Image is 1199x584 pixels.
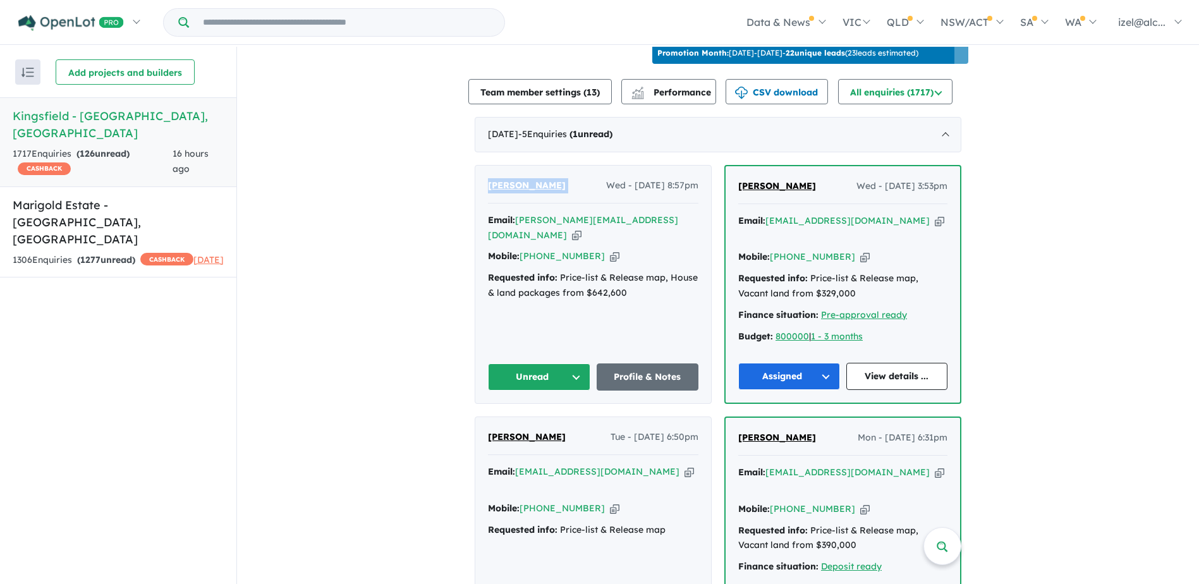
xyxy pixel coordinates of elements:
a: Deposit ready [821,561,882,572]
span: Wed - [DATE] 8:57pm [606,178,698,193]
a: 800000 [776,331,809,342]
h5: Kingsfield - [GEOGRAPHIC_DATA] , [GEOGRAPHIC_DATA] [13,107,224,142]
span: Wed - [DATE] 3:53pm [856,179,947,194]
strong: Mobile: [488,502,520,514]
div: Price-list & Release map, Vacant land from $329,000 [738,271,947,301]
img: sort.svg [21,68,34,77]
div: | [738,329,947,344]
span: 1 [573,128,578,140]
strong: Mobile: [738,503,770,514]
button: Copy [610,250,619,263]
button: Unread [488,363,590,391]
div: Price-list & Release map [488,523,698,538]
a: [PERSON_NAME][EMAIL_ADDRESS][DOMAIN_NAME] [488,214,678,241]
strong: Mobile: [488,250,520,262]
span: 126 [80,148,95,159]
div: 1306 Enquir ies [13,253,193,268]
b: 22 unique leads [786,48,845,58]
span: Tue - [DATE] 6:50pm [611,430,698,445]
strong: ( unread) [76,148,130,159]
img: bar-chart.svg [631,91,644,99]
a: Profile & Notes [597,363,699,391]
span: Performance [633,87,711,98]
button: Copy [860,502,870,516]
button: Copy [685,465,694,478]
div: 1717 Enquir ies [13,147,173,177]
button: Copy [935,214,944,228]
button: Copy [860,250,870,264]
span: Mon - [DATE] 6:31pm [858,430,947,446]
button: Add projects and builders [56,59,195,85]
strong: Email: [488,466,515,477]
strong: Budget: [738,331,773,342]
span: CASHBACK [140,253,193,265]
span: 16 hours ago [173,148,209,174]
a: [PHONE_NUMBER] [520,250,605,262]
strong: ( unread) [77,254,135,265]
input: Try estate name, suburb, builder or developer [192,9,502,36]
span: [DATE] [193,254,224,265]
img: line-chart.svg [632,87,643,94]
strong: Finance situation: [738,309,819,320]
button: Copy [610,502,619,515]
a: View details ... [846,363,948,390]
a: Pre-approval ready [821,309,907,320]
strong: Email: [738,215,765,226]
strong: Requested info: [738,272,808,284]
a: [PHONE_NUMBER] [770,251,855,262]
img: download icon [735,87,748,99]
button: Copy [935,466,944,479]
b: Promotion Month: [657,48,729,58]
span: 1277 [80,254,100,265]
a: [PERSON_NAME] [738,430,816,446]
a: [EMAIL_ADDRESS][DOMAIN_NAME] [765,215,930,226]
span: 13 [587,87,597,98]
span: izel@alc... [1118,16,1166,28]
strong: Mobile: [738,251,770,262]
strong: Email: [738,466,765,478]
span: [PERSON_NAME] [738,180,816,192]
strong: Email: [488,214,515,226]
strong: Requested info: [488,524,557,535]
a: [EMAIL_ADDRESS][DOMAIN_NAME] [515,466,679,477]
img: Openlot PRO Logo White [18,15,124,31]
button: Copy [572,229,581,242]
strong: ( unread) [569,128,612,140]
span: [PERSON_NAME] [488,431,566,442]
button: Assigned [738,363,840,390]
strong: Requested info: [738,525,808,536]
a: 1 - 3 months [811,331,863,342]
button: CSV download [726,79,828,104]
button: Performance [621,79,716,104]
span: CASHBACK [18,162,71,175]
div: [DATE] [475,117,961,152]
a: [PERSON_NAME] [488,430,566,445]
a: [PERSON_NAME] [738,179,816,194]
div: Price-list & Release map, House & land packages from $642,600 [488,271,698,301]
a: [PHONE_NUMBER] [520,502,605,514]
span: [PERSON_NAME] [488,179,566,191]
a: [PERSON_NAME] [488,178,566,193]
div: Price-list & Release map, Vacant land from $390,000 [738,523,947,554]
a: [PHONE_NUMBER] [770,503,855,514]
strong: Requested info: [488,272,557,283]
h5: Marigold Estate - [GEOGRAPHIC_DATA] , [GEOGRAPHIC_DATA] [13,197,224,248]
button: All enquiries (1717) [838,79,953,104]
button: Team member settings (13) [468,79,612,104]
span: - 5 Enquir ies [518,128,612,140]
span: [PERSON_NAME] [738,432,816,443]
strong: Finance situation: [738,561,819,572]
a: [EMAIL_ADDRESS][DOMAIN_NAME] [765,466,930,478]
p: [DATE] - [DATE] - ( 23 leads estimated) [657,47,918,59]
